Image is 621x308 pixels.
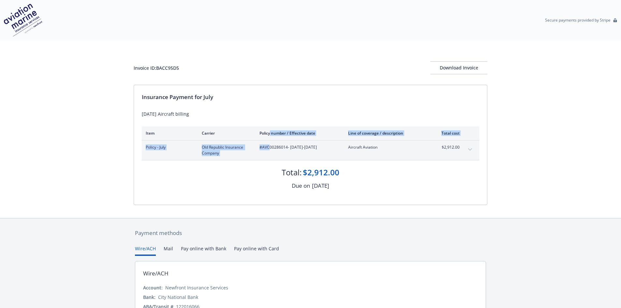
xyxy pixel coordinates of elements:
[134,65,179,71] div: Invoice ID: BACC95D5
[143,294,155,301] div: Bank:
[430,62,487,74] div: Download Invoice
[202,130,249,136] div: Carrier
[202,144,249,156] span: Old Republic Insurance Company
[142,110,479,117] div: [DATE] Aircraft billing
[430,61,487,74] button: Download Invoice
[142,93,479,101] div: Insurance Payment for July
[146,130,191,136] div: Item
[292,182,310,190] div: Due on
[158,294,198,301] div: City National Bank
[312,182,329,190] div: [DATE]
[259,130,338,136] div: Policy number / Effective date
[465,144,475,155] button: expand content
[435,144,460,150] span: $2,912.00
[143,269,169,278] div: Wire/ACH
[435,130,460,136] div: Total cost
[234,245,279,256] button: Pay online with Card
[303,167,339,178] div: $2,912.00
[282,167,302,178] div: Total:
[165,284,228,291] div: Newfront Insurance Services
[146,144,191,150] span: Policy - July
[348,144,425,150] span: Aircraft Aviation
[164,245,173,256] button: Mail
[143,284,163,291] div: Account:
[545,17,611,23] p: Secure payments provided by Stripe
[348,130,425,136] div: Line of coverage / description
[135,229,486,237] div: Payment methods
[181,245,226,256] button: Pay online with Bank
[142,140,479,160] div: Policy - JulyOld Republic Insurance Company#AVC00286014- [DATE]-[DATE]Aircraft Aviation$2,912.00e...
[259,144,338,150] span: #AVC00286014 - [DATE]-[DATE]
[135,245,156,256] button: Wire/ACH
